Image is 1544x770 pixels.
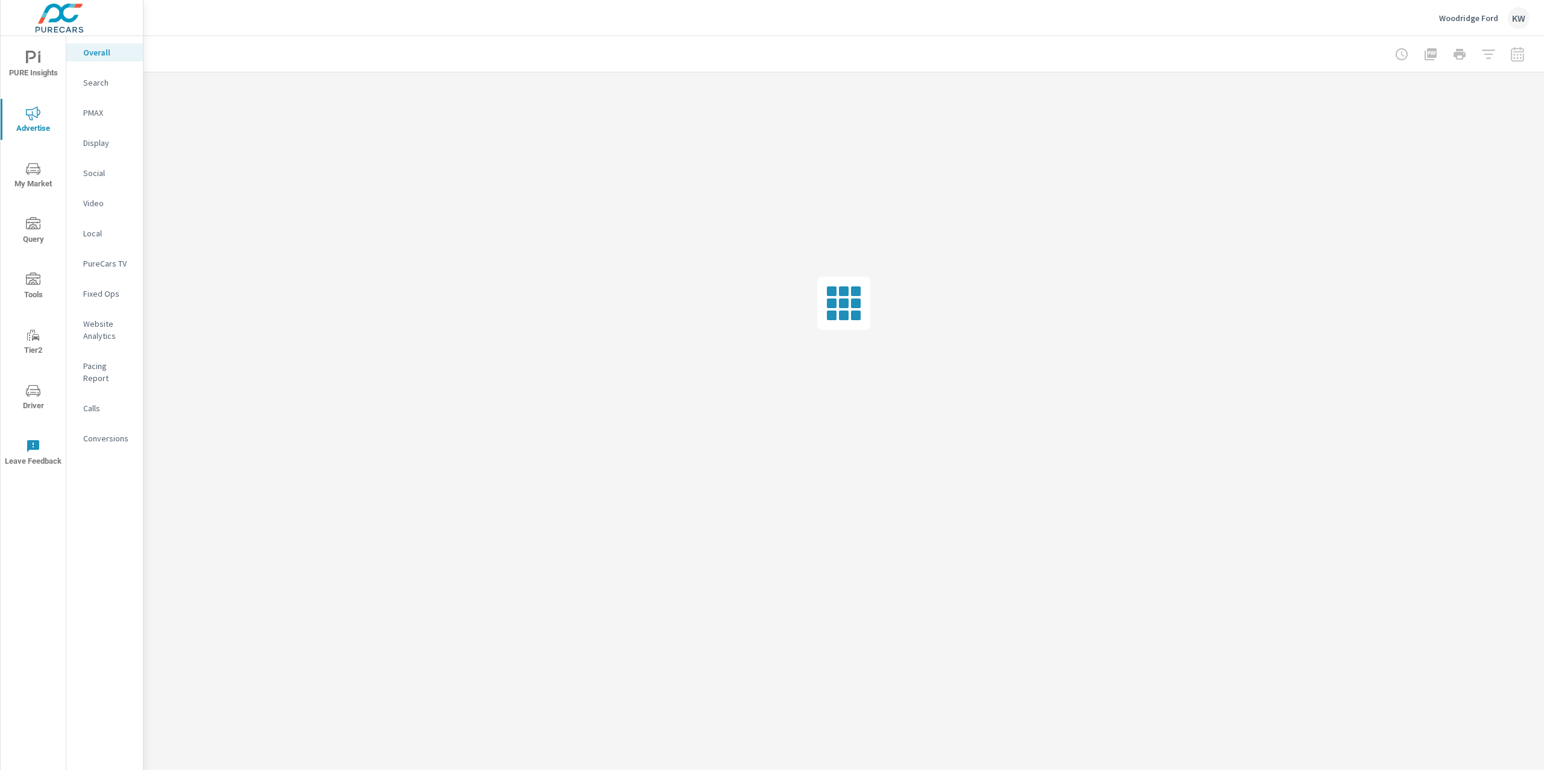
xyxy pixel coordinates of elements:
div: Calls [66,399,143,417]
div: Fixed Ops [66,285,143,303]
div: Website Analytics [66,315,143,345]
div: Display [66,134,143,152]
div: KW [1508,7,1530,29]
div: nav menu [1,36,66,480]
p: Local [83,227,133,239]
span: Query [4,217,62,247]
span: Tools [4,273,62,302]
div: Overall [66,43,143,62]
div: PureCars TV [66,254,143,273]
p: Fixed Ops [83,288,133,300]
p: PMAX [83,107,133,119]
div: Video [66,194,143,212]
span: PURE Insights [4,51,62,80]
div: Social [66,164,143,182]
span: Leave Feedback [4,439,62,469]
p: Social [83,167,133,179]
p: Calls [83,402,133,414]
p: Search [83,77,133,89]
span: Advertise [4,106,62,136]
p: Conversions [83,432,133,444]
p: Woodridge Ford [1439,13,1498,24]
div: Conversions [66,429,143,447]
span: Driver [4,383,62,413]
p: Pacing Report [83,360,133,384]
span: Tier2 [4,328,62,358]
span: My Market [4,162,62,191]
p: Website Analytics [83,318,133,342]
p: Overall [83,46,133,58]
p: Display [83,137,133,149]
p: PureCars TV [83,257,133,270]
div: Search [66,74,143,92]
p: Video [83,197,133,209]
div: Pacing Report [66,357,143,387]
div: Local [66,224,143,242]
div: PMAX [66,104,143,122]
